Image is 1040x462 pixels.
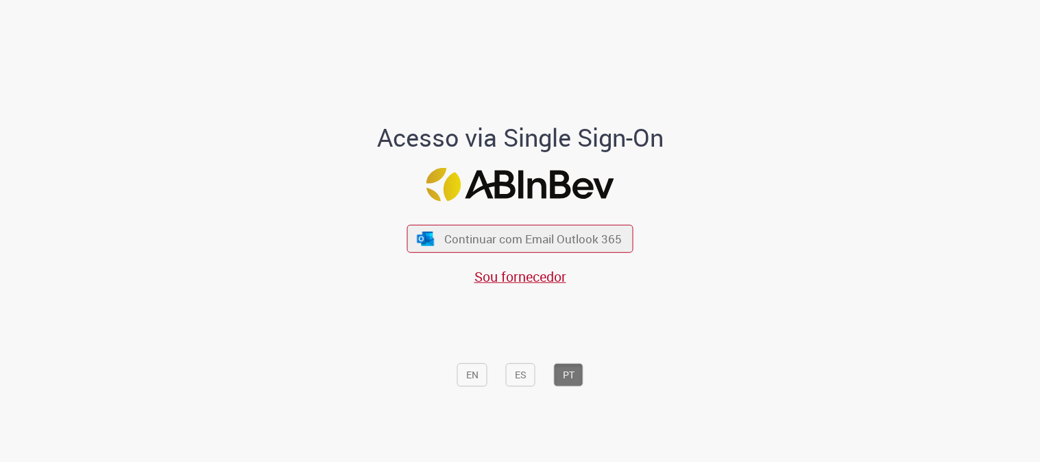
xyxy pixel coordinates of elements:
button: EN [457,363,487,387]
h1: Acesso via Single Sign-On [330,124,710,151]
img: Logo ABInBev [426,167,614,201]
button: ícone Azure/Microsoft 360 Continuar com Email Outlook 365 [407,225,633,253]
button: PT [554,363,583,387]
a: Sou fornecedor [474,267,566,286]
span: Continuar com Email Outlook 365 [444,231,622,247]
button: ES [506,363,535,387]
img: ícone Azure/Microsoft 360 [415,231,435,245]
